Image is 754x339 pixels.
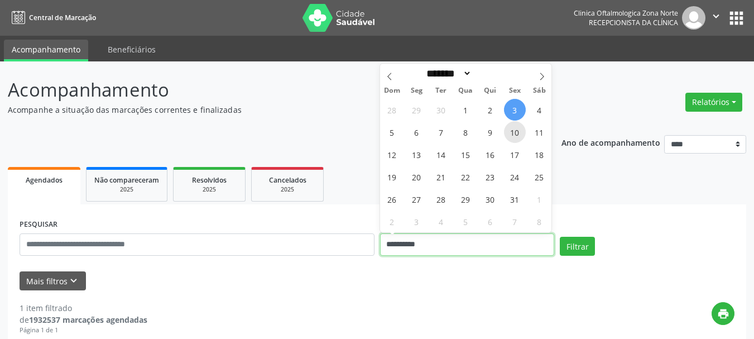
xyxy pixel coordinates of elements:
span: Outubro 8, 2025 [455,121,477,143]
span: Qui [478,87,502,94]
label: PESQUISAR [20,216,57,233]
span: Novembro 3, 2025 [406,211,428,232]
button: print [712,302,734,325]
span: Outubro 1, 2025 [455,99,477,121]
span: Resolvidos [192,175,227,185]
span: Outubro 24, 2025 [504,166,526,188]
i: print [717,308,729,320]
span: Outubro 16, 2025 [479,144,501,165]
div: 2025 [94,185,159,194]
p: Acompanhe a situação das marcações correntes e finalizadas [8,104,525,116]
span: Outubro 13, 2025 [406,144,428,165]
div: 1 item filtrado [20,302,147,314]
span: Outubro 2, 2025 [479,99,501,121]
span: Setembro 30, 2025 [430,99,452,121]
a: Beneficiários [100,40,164,59]
span: Recepcionista da clínica [589,18,678,27]
span: Outubro 17, 2025 [504,144,526,165]
span: Outubro 15, 2025 [455,144,477,165]
span: Outubro 31, 2025 [504,188,526,210]
span: Outubro 29, 2025 [455,188,477,210]
div: 2025 [260,185,315,194]
span: Novembro 5, 2025 [455,211,477,232]
a: Acompanhamento [4,40,88,61]
strong: 1932537 marcações agendadas [29,314,147,325]
span: Outubro 11, 2025 [529,121,550,143]
input: Year [472,68,508,79]
i:  [710,10,722,22]
span: Dom [380,87,405,94]
span: Outubro 6, 2025 [406,121,428,143]
button: Filtrar [560,237,595,256]
span: Agendados [26,175,63,185]
span: Outubro 20, 2025 [406,166,428,188]
span: Novembro 8, 2025 [529,211,550,232]
span: Novembro 2, 2025 [381,211,403,232]
span: Outubro 27, 2025 [406,188,428,210]
p: Ano de acompanhamento [561,135,660,149]
span: Outubro 19, 2025 [381,166,403,188]
div: 2025 [181,185,237,194]
span: Outubro 9, 2025 [479,121,501,143]
span: Sex [502,87,527,94]
span: Outubro 26, 2025 [381,188,403,210]
p: Acompanhamento [8,76,525,104]
i: keyboard_arrow_down [68,275,80,287]
span: Novembro 1, 2025 [529,188,550,210]
span: Outubro 25, 2025 [529,166,550,188]
button: apps [727,8,746,28]
span: Outubro 14, 2025 [430,144,452,165]
span: Outubro 28, 2025 [430,188,452,210]
span: Cancelados [269,175,306,185]
span: Outubro 18, 2025 [529,144,550,165]
span: Outubro 12, 2025 [381,144,403,165]
span: Outubro 7, 2025 [430,121,452,143]
span: Outubro 22, 2025 [455,166,477,188]
span: Outubro 30, 2025 [479,188,501,210]
span: Ter [429,87,453,94]
span: Qua [453,87,478,94]
span: Outubro 3, 2025 [504,99,526,121]
span: Novembro 7, 2025 [504,211,526,232]
span: Novembro 6, 2025 [479,211,501,232]
span: Outubro 23, 2025 [479,166,501,188]
select: Month [423,68,472,79]
button: Relatórios [685,93,742,112]
span: Outubro 5, 2025 [381,121,403,143]
div: de [20,314,147,326]
span: Outubro 21, 2025 [430,166,452,188]
span: Central de Marcação [29,13,96,22]
button:  [705,6,727,30]
a: Central de Marcação [8,8,96,27]
span: Seg [404,87,429,94]
span: Novembro 4, 2025 [430,211,452,232]
span: Setembro 28, 2025 [381,99,403,121]
div: Página 1 de 1 [20,326,147,335]
button: Mais filtroskeyboard_arrow_down [20,271,86,291]
span: Outubro 10, 2025 [504,121,526,143]
span: Não compareceram [94,175,159,185]
span: Sáb [527,87,551,94]
div: Clinica Oftalmologica Zona Norte [574,8,678,18]
span: Setembro 29, 2025 [406,99,428,121]
span: Outubro 4, 2025 [529,99,550,121]
img: img [682,6,705,30]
